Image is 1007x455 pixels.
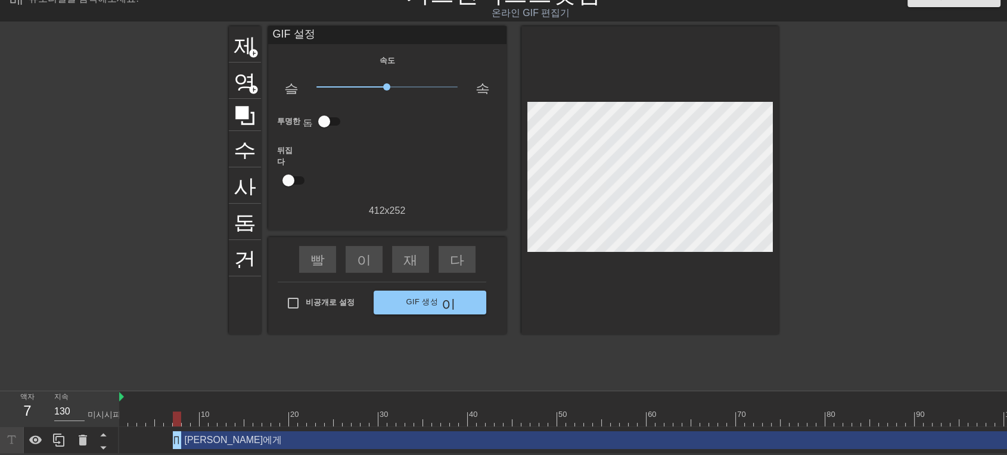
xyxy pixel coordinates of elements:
[303,117,323,127] font: 돕다
[201,410,209,419] font: 10
[23,403,31,419] font: 7
[374,291,486,314] button: GIF 생성
[826,410,835,419] font: 80
[20,392,35,401] font: 액자
[380,410,388,419] font: 30
[403,251,489,266] font: 재생_화살표
[558,410,567,419] font: 50
[277,146,293,167] font: 뒤집다
[248,48,259,58] font: add_circle
[234,32,279,54] font: 제목
[234,209,279,232] font: 돕다
[380,56,395,65] font: 속도
[234,245,279,268] font: 건반
[916,410,924,419] font: 90
[648,410,656,419] font: 60
[385,205,390,216] font: x
[369,205,385,216] font: 412
[737,410,745,419] font: 70
[248,85,259,95] font: add_circle
[277,117,300,126] font: 투명한
[234,136,302,159] font: 수확고
[88,410,121,419] font: 미시시피
[450,251,539,266] font: 다음 건너뛰기
[234,173,483,195] font: 사진_크기_선택_대형
[273,28,315,40] font: GIF 설정
[234,68,279,91] font: 영상
[390,205,406,216] font: 252
[310,251,386,266] font: 빨리 되감기
[469,410,477,419] font: 40
[475,80,504,94] font: 속도
[406,297,438,306] font: GIF 생성
[306,298,355,307] font: 비공개로 설정
[290,410,299,419] font: 20
[284,80,402,94] font: 슬로우모션 비디오
[442,295,517,310] font: 이중 화살표
[357,251,446,266] font: 이전 건너뛰기
[492,8,570,18] font: 온라인 GIF 편집기
[54,393,69,401] font: 지속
